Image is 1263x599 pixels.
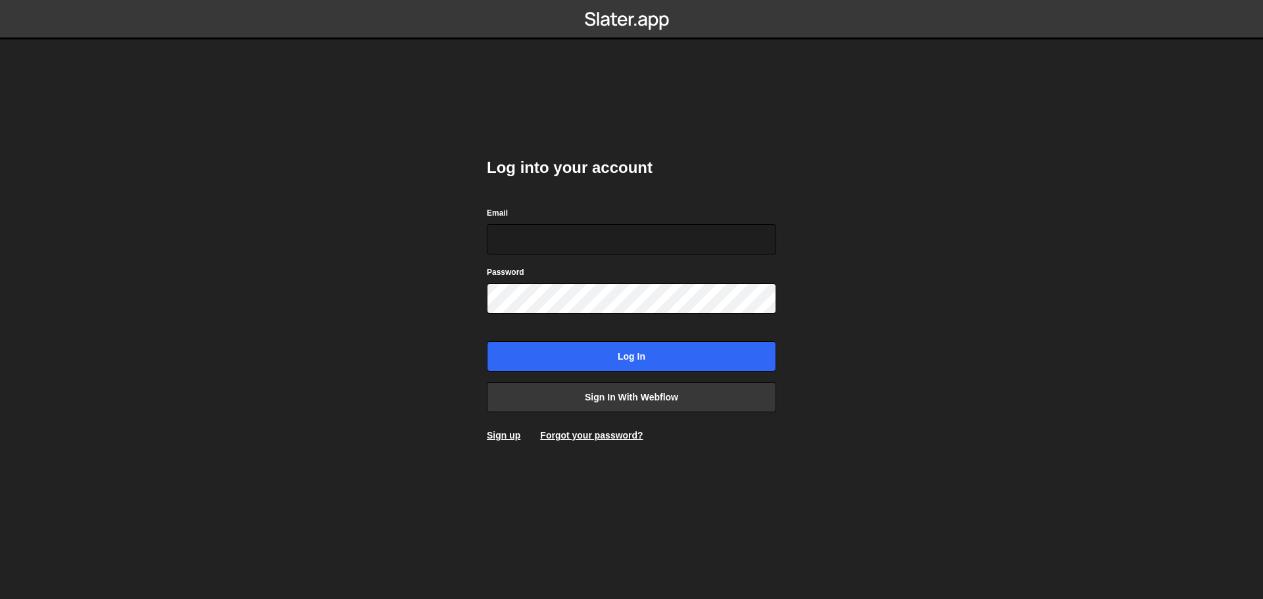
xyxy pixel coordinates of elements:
[487,157,776,178] h2: Log into your account
[540,430,643,441] a: Forgot your password?
[487,266,524,279] label: Password
[487,382,776,412] a: Sign in with Webflow
[487,430,520,441] a: Sign up
[487,206,508,220] label: Email
[487,341,776,371] input: Log in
